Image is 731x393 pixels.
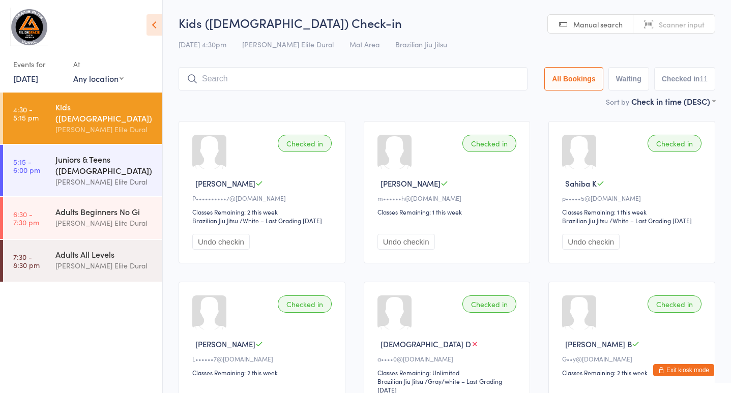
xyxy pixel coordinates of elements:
[349,39,379,49] span: Mat Area
[240,216,322,225] span: / White – Last Grading [DATE]
[13,105,39,122] time: 4:30 - 5:15 pm
[377,207,520,216] div: Classes Remaining: 1 this week
[573,19,623,29] span: Manual search
[654,67,715,90] button: Checked in11
[648,295,701,313] div: Checked in
[609,216,692,225] span: / White – Last Grading [DATE]
[462,135,516,152] div: Checked in
[55,260,154,271] div: [PERSON_NAME] Elite Dural
[562,207,705,216] div: Classes Remaining: 1 this week
[3,197,162,239] a: 6:30 -7:30 pmAdults Beginners No Gi[PERSON_NAME] Elite Dural
[395,39,447,49] span: Brazilian Jiu Jitsu
[278,295,332,313] div: Checked in
[381,178,441,189] span: [PERSON_NAME]
[562,194,705,202] div: p•••••5@[DOMAIN_NAME]
[13,158,40,174] time: 5:15 - 6:00 pm
[631,96,715,107] div: Check in time (DESC)
[462,295,516,313] div: Checked in
[565,178,597,189] span: Sahiba K
[544,67,603,90] button: All Bookings
[381,339,471,349] span: [DEMOGRAPHIC_DATA] D
[606,97,629,107] label: Sort by
[192,368,335,377] div: Classes Remaining: 2 this week
[55,101,154,124] div: Kids ([DEMOGRAPHIC_DATA])
[377,234,435,250] button: Undo checkin
[562,216,608,225] div: Brazilian Jiu Jitsu
[10,8,48,46] img: Gracie Elite Jiu Jitsu Dural
[377,368,520,377] div: Classes Remaining: Unlimited
[653,364,714,376] button: Exit kiosk mode
[55,206,154,217] div: Adults Beginners No Gi
[55,176,154,188] div: [PERSON_NAME] Elite Dural
[3,240,162,282] a: 7:30 -8:30 pmAdults All Levels[PERSON_NAME] Elite Dural
[3,145,162,196] a: 5:15 -6:00 pmJuniors & Teens ([DEMOGRAPHIC_DATA])[PERSON_NAME] Elite Dural
[13,56,63,73] div: Events for
[562,234,620,250] button: Undo checkin
[562,354,705,363] div: G••y@[DOMAIN_NAME]
[659,19,705,29] span: Scanner input
[562,368,705,377] div: Classes Remaining: 2 this week
[242,39,334,49] span: [PERSON_NAME] Elite Dural
[648,135,701,152] div: Checked in
[73,56,124,73] div: At
[55,249,154,260] div: Adults All Levels
[195,339,255,349] span: [PERSON_NAME]
[192,216,238,225] div: Brazilian Jiu Jitsu
[179,67,528,90] input: Search
[192,207,335,216] div: Classes Remaining: 2 this week
[699,75,708,83] div: 11
[55,154,154,176] div: Juniors & Teens ([DEMOGRAPHIC_DATA])
[13,73,38,84] a: [DATE]
[55,124,154,135] div: [PERSON_NAME] Elite Dural
[3,93,162,144] a: 4:30 -5:15 pmKids ([DEMOGRAPHIC_DATA])[PERSON_NAME] Elite Dural
[73,73,124,84] div: Any location
[192,354,335,363] div: L••••••7@[DOMAIN_NAME]
[55,217,154,229] div: [PERSON_NAME] Elite Dural
[13,253,40,269] time: 7:30 - 8:30 pm
[179,39,226,49] span: [DATE] 4:30pm
[377,377,423,385] div: Brazilian Jiu Jitsu
[377,354,520,363] div: a••••0@[DOMAIN_NAME]
[192,194,335,202] div: P••••••••••7@[DOMAIN_NAME]
[377,194,520,202] div: m••••••h@[DOMAIN_NAME]
[192,234,250,250] button: Undo checkin
[278,135,332,152] div: Checked in
[195,178,255,189] span: [PERSON_NAME]
[13,210,39,226] time: 6:30 - 7:30 pm
[608,67,649,90] button: Waiting
[565,339,632,349] span: [PERSON_NAME] B
[179,14,715,31] h2: Kids ([DEMOGRAPHIC_DATA]) Check-in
